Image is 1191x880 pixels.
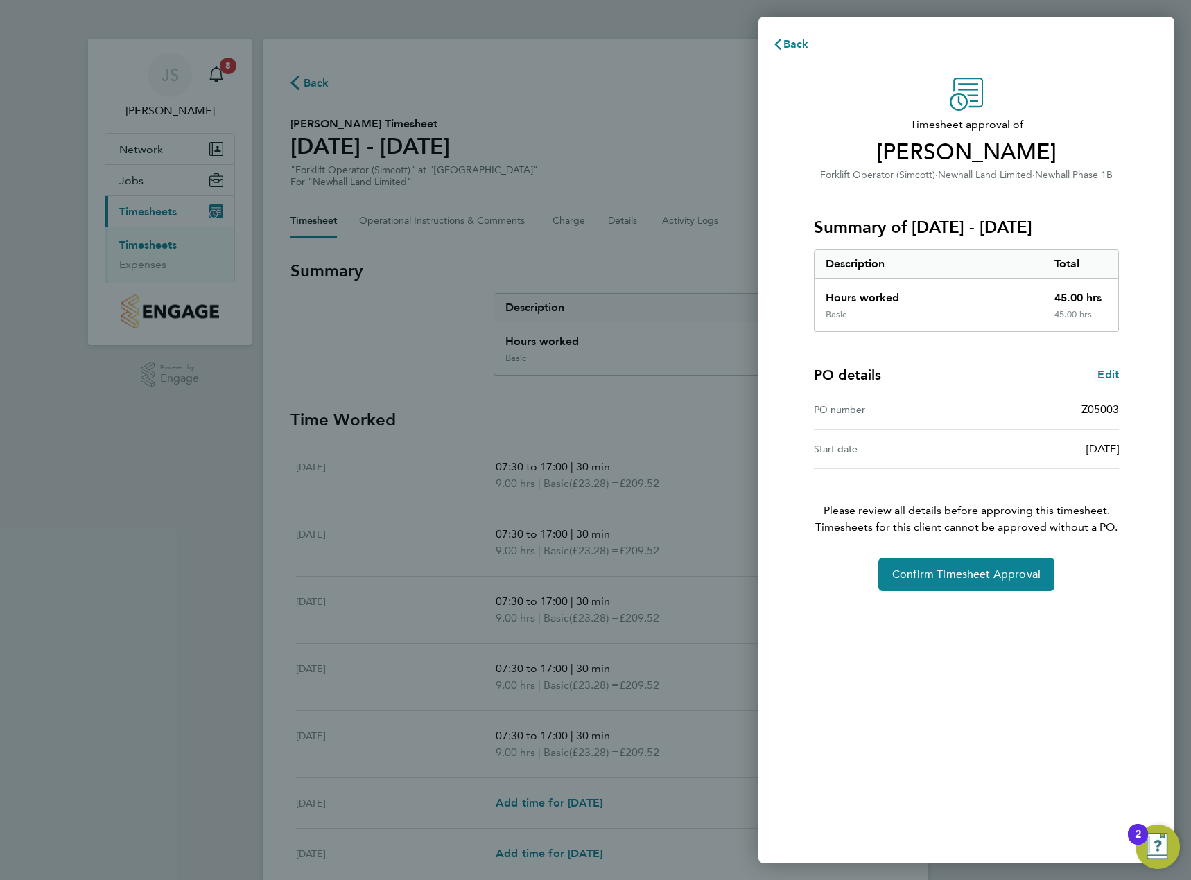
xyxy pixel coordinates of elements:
p: Please review all details before approving this timesheet. [797,469,1136,536]
div: Hours worked [815,279,1043,309]
span: [PERSON_NAME] [814,139,1119,166]
h3: Summary of [DATE] - [DATE] [814,216,1119,238]
div: Start date [814,441,966,457]
div: Description [815,250,1043,278]
button: Back [758,30,823,58]
span: Timesheet approval of [814,116,1119,133]
div: Total [1043,250,1119,278]
span: Edit [1097,368,1119,381]
div: Summary of 04 - 10 Aug 2025 [814,249,1119,332]
span: Forklift Operator (Simcott) [820,169,935,181]
h4: PO details [814,365,881,385]
div: PO number [814,401,966,418]
div: 2 [1135,834,1141,852]
span: · [1032,169,1035,181]
span: Confirm Timesheet Approval [892,567,1041,581]
span: Z05003 [1081,403,1119,416]
span: Timesheets for this client cannot be approved without a PO. [797,519,1136,536]
div: 45.00 hrs [1043,309,1119,331]
span: Newhall Land Limited [938,169,1032,181]
div: 45.00 hrs [1043,279,1119,309]
span: Newhall Phase 1B [1035,169,1113,181]
div: [DATE] [966,441,1119,457]
a: Edit [1097,367,1119,383]
button: Open Resource Center, 2 new notifications [1136,825,1180,869]
span: · [935,169,938,181]
span: Back [783,37,809,51]
div: Basic [826,309,846,320]
button: Confirm Timesheet Approval [878,558,1054,591]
